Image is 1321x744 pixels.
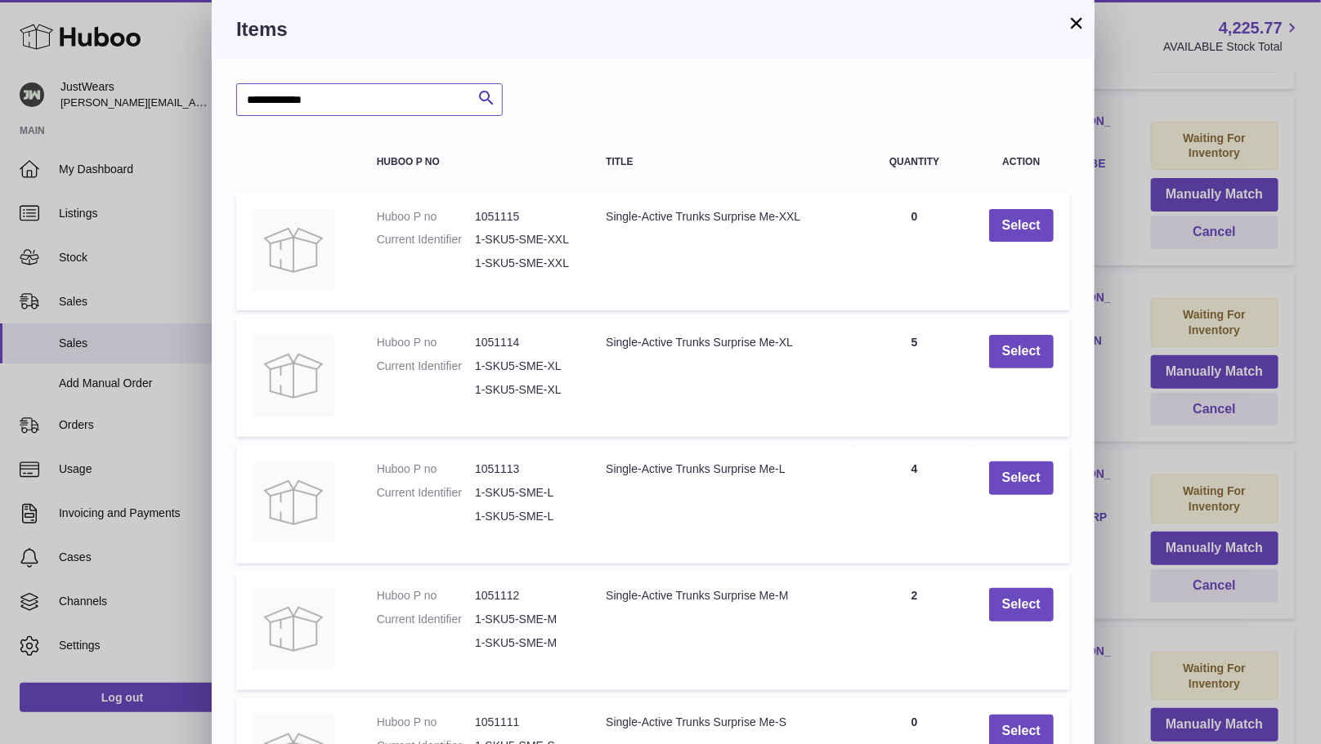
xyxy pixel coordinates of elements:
dd: 1-SKU5-SME-M [475,612,573,627]
dt: Huboo P no [377,588,475,604]
img: Single-Active Trunks Surprise Me-XXL [253,209,334,291]
div: Single-Active Trunks Surprise Me-S [606,715,840,730]
dt: Current Identifier [377,359,475,374]
th: Action [973,140,1070,184]
button: Select [989,335,1054,368]
button: Select [989,209,1054,243]
td: 5 [857,319,973,437]
dd: 1-SKU5-SME-XXL [475,232,573,247]
td: 4 [857,445,973,564]
button: Select [989,588,1054,621]
div: Single-Active Trunks Surprise Me-XL [606,335,840,350]
dt: Current Identifier [377,485,475,501]
div: Single-Active Trunks Surprise Me-M [606,588,840,604]
dd: 1-SKU5-SME-XL [475,382,573,398]
div: Single-Active Trunks Surprise Me-XXL [606,209,840,225]
th: Title [589,140,856,184]
img: Single-Active Trunks Surprise Me-M [253,588,334,670]
dt: Current Identifier [377,612,475,627]
img: Single-Active Trunks Surprise Me-XL [253,335,334,417]
dd: 1-SKU5-SME-XXL [475,256,573,271]
dt: Huboo P no [377,335,475,350]
img: Single-Active Trunks Surprise Me-L [253,461,334,543]
dd: 1051111 [475,715,573,730]
dt: Huboo P no [377,461,475,477]
dd: 1-SKU5-SME-L [475,509,573,524]
h3: Items [236,16,1070,42]
td: 0 [857,193,973,311]
button: Select [989,461,1054,495]
dd: 1-SKU5-SME-L [475,485,573,501]
th: Huboo P no [360,140,590,184]
dt: Huboo P no [377,715,475,730]
div: Single-Active Trunks Surprise Me-L [606,461,840,477]
dd: 1051114 [475,335,573,350]
dd: 1051113 [475,461,573,477]
dt: Current Identifier [377,232,475,247]
button: × [1067,13,1086,33]
th: Quantity [857,140,973,184]
dd: 1-SKU5-SME-M [475,635,573,651]
td: 2 [857,572,973,690]
dt: Huboo P no [377,209,475,225]
dd: 1051115 [475,209,573,225]
dd: 1051112 [475,588,573,604]
dd: 1-SKU5-SME-XL [475,359,573,374]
